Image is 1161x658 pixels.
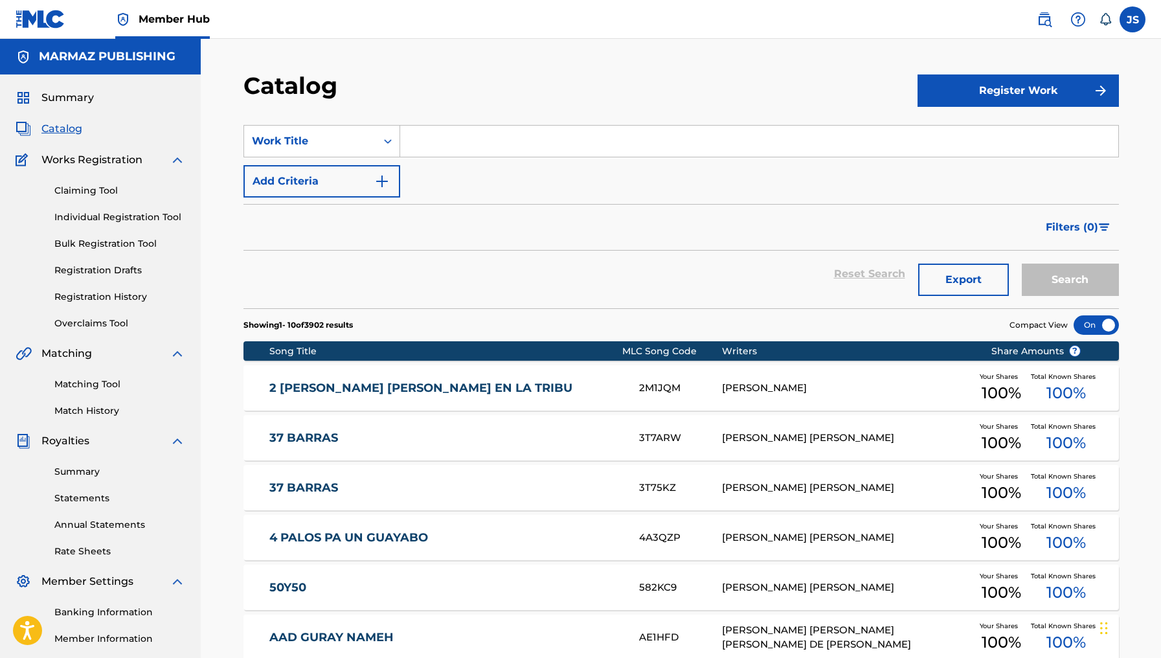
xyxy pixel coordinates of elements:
[1046,581,1086,604] span: 100 %
[115,12,131,27] img: Top Rightsholder
[722,345,971,358] div: Writers
[16,433,31,449] img: Royalties
[980,422,1023,431] span: Your Shares
[41,121,82,137] span: Catalog
[980,621,1023,631] span: Your Shares
[722,431,971,446] div: [PERSON_NAME] [PERSON_NAME]
[16,121,31,137] img: Catalog
[54,378,185,391] a: Matching Tool
[1037,12,1052,27] img: search
[269,431,622,446] a: 37 BARRAS
[1031,6,1057,32] a: Public Search
[1070,346,1080,356] span: ?
[639,630,722,645] div: AE1HFD
[54,404,185,418] a: Match History
[1031,521,1101,531] span: Total Known Shares
[982,531,1021,554] span: 100 %
[54,606,185,619] a: Banking Information
[722,481,971,495] div: [PERSON_NAME] [PERSON_NAME]
[16,346,32,361] img: Matching
[269,481,622,495] a: 37 BARRAS
[39,49,175,64] h5: MARMAZ PUBLISHING
[16,10,65,28] img: MLC Logo
[54,492,185,505] a: Statements
[1046,481,1086,505] span: 100 %
[1009,319,1068,331] span: Compact View
[41,346,92,361] span: Matching
[252,133,368,149] div: Work Title
[722,381,971,396] div: [PERSON_NAME]
[918,74,1119,107] button: Register Work
[1046,531,1086,554] span: 100 %
[54,184,185,198] a: Claiming Tool
[54,317,185,330] a: Overclaims Tool
[1031,372,1101,381] span: Total Known Shares
[54,237,185,251] a: Bulk Registration Tool
[54,290,185,304] a: Registration History
[918,264,1009,296] button: Export
[1031,571,1101,581] span: Total Known Shares
[269,345,622,358] div: Song Title
[980,521,1023,531] span: Your Shares
[1070,12,1086,27] img: help
[1031,471,1101,481] span: Total Known Shares
[1120,6,1145,32] div: User Menu
[54,210,185,224] a: Individual Registration Tool
[1099,223,1110,231] img: filter
[1046,431,1086,455] span: 100 %
[170,152,185,168] img: expand
[991,345,1081,358] span: Share Amounts
[980,571,1023,581] span: Your Shares
[982,431,1021,455] span: 100 %
[269,530,622,545] a: 4 PALOS PA UN GUAYABO
[170,433,185,449] img: expand
[639,431,722,446] div: 3T7ARW
[1100,609,1108,648] div: Arrastrar
[639,530,722,545] div: 4A3QZP
[243,319,353,331] p: Showing 1 - 10 of 3902 results
[269,381,622,396] a: 2 [PERSON_NAME] [PERSON_NAME] EN LA TRIBU
[1065,6,1091,32] div: Help
[54,632,185,646] a: Member Information
[16,574,31,589] img: Member Settings
[139,12,210,27] span: Member Hub
[982,381,1021,405] span: 100 %
[54,264,185,277] a: Registration Drafts
[269,580,622,595] a: 50Y50
[243,165,400,198] button: Add Criteria
[170,346,185,361] img: expand
[1093,83,1109,98] img: f7272a7cc735f4ea7f67.svg
[170,574,185,589] img: expand
[622,345,722,358] div: MLC Song Code
[269,630,622,645] a: AAD GURAY NAMEH
[722,623,971,652] div: [PERSON_NAME] [PERSON_NAME] [PERSON_NAME] DE [PERSON_NAME]
[1125,442,1161,547] iframe: Resource Center
[41,152,142,168] span: Works Registration
[41,433,89,449] span: Royalties
[16,49,31,65] img: Accounts
[54,465,185,479] a: Summary
[1046,381,1086,405] span: 100 %
[982,631,1021,654] span: 100 %
[16,152,32,168] img: Works Registration
[1046,220,1098,235] span: Filters ( 0 )
[243,125,1119,308] form: Search Form
[41,90,94,106] span: Summary
[374,174,390,189] img: 9d2ae6d4665cec9f34b9.svg
[980,372,1023,381] span: Your Shares
[980,471,1023,481] span: Your Shares
[16,90,31,106] img: Summary
[982,481,1021,505] span: 100 %
[54,545,185,558] a: Rate Sheets
[639,580,722,595] div: 582KC9
[1038,211,1119,244] button: Filters (0)
[1031,621,1101,631] span: Total Known Shares
[982,581,1021,604] span: 100 %
[639,381,722,396] div: 2M1JQM
[1096,596,1161,658] iframe: Chat Widget
[722,580,971,595] div: [PERSON_NAME] [PERSON_NAME]
[16,121,82,137] a: CatalogCatalog
[54,518,185,532] a: Annual Statements
[722,530,971,545] div: [PERSON_NAME] [PERSON_NAME]
[243,71,344,100] h2: Catalog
